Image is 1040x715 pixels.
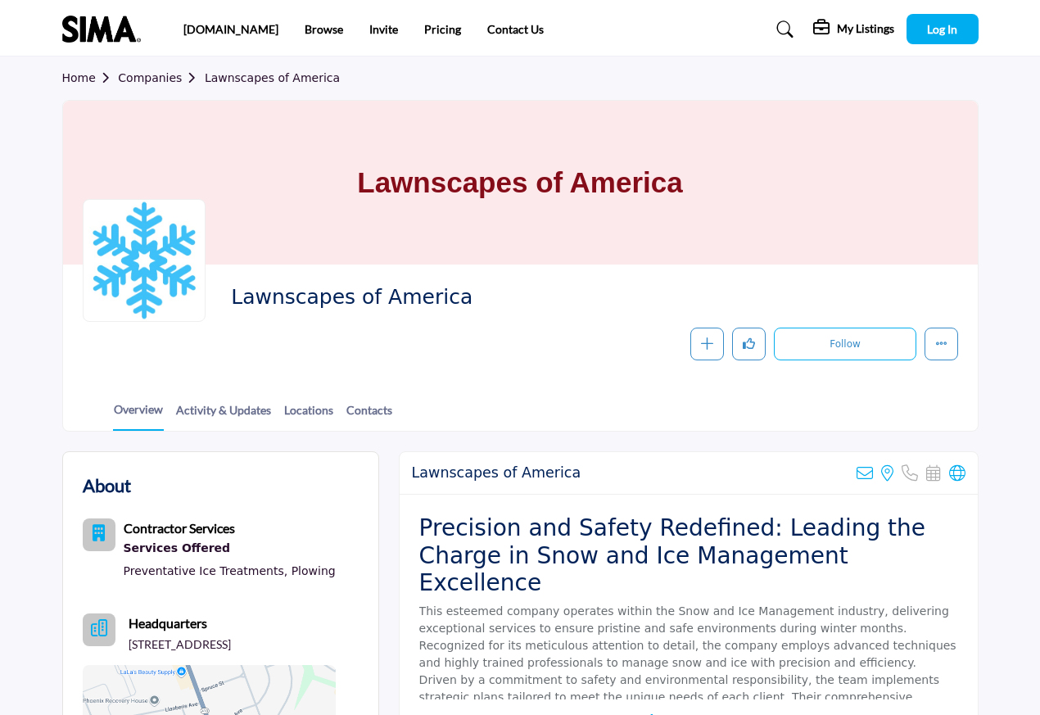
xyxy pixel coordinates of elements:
[118,71,205,84] a: Companies
[292,564,336,577] a: Plowing
[732,328,766,361] button: Like
[927,22,957,36] span: Log In
[175,401,272,430] a: Activity & Updates
[124,523,235,536] a: Contractor Services
[124,538,336,559] div: Services Offered refers to the specific products, assistance, or expertise a business provides to...
[813,20,894,39] div: My Listings
[774,328,916,360] button: Follow
[369,22,398,36] a: Invite
[283,401,334,430] a: Locations
[83,613,115,646] button: Headquarter icon
[487,22,544,36] a: Contact Us
[925,328,958,361] button: More details
[357,101,682,265] h1: Lawnscapes of America
[183,22,278,36] a: [DOMAIN_NAME]
[83,472,131,499] h2: About
[124,538,336,559] a: Services Offered
[907,14,979,44] button: Log In
[424,22,461,36] a: Pricing
[412,464,581,482] h2: Lawnscapes of America
[837,21,894,36] h5: My Listings
[346,401,393,430] a: Contacts
[761,16,804,43] a: Search
[124,564,288,577] a: Preventative Ice Treatments,
[83,518,115,551] button: Category Icon
[129,613,207,633] b: Headquarters
[124,520,235,536] b: Contractor Services
[205,71,340,84] a: Lawnscapes of America
[231,284,677,311] span: Lawnscapes of America
[113,400,164,431] a: Overview
[62,71,119,84] a: Home
[129,636,231,653] p: [STREET_ADDRESS]
[419,514,958,597] h2: Precision and Safety Redefined: Leading the Charge in Snow and Ice Management Excellence
[62,16,149,43] img: site Logo
[305,22,343,36] a: Browse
